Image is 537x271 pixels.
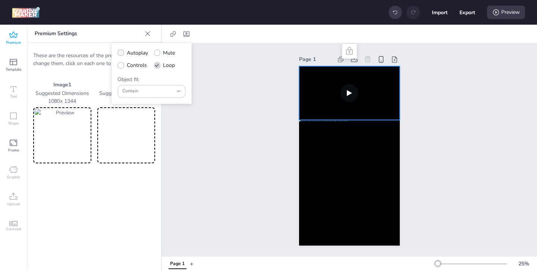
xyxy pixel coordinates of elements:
span: Mute [163,49,175,57]
p: 1080 x 576 [97,97,156,105]
p: Suggested Dimensions [33,89,91,97]
div: Page 1 [170,261,185,267]
span: Loop [163,61,175,69]
button: Contain [117,85,186,98]
div: Tabs [165,257,190,270]
span: Shape [8,120,19,126]
span: Text [10,93,17,99]
img: Preview [35,109,90,162]
span: Contain [122,88,173,95]
span: Frame [8,147,19,153]
p: Image 1 [33,81,91,89]
p: 1080 x 1344 [33,97,91,105]
span: Premium [6,40,21,46]
p: Video 1 [97,81,156,89]
span: Carousel [6,226,21,232]
button: + [190,257,194,270]
button: Export [459,4,475,20]
span: Autoplay [127,49,148,57]
span: Controls [127,61,147,69]
p: Premium Settings [35,25,142,43]
label: Object fit [117,76,139,83]
span: Graphic [7,174,20,180]
div: Preview [487,6,525,19]
button: Import [432,4,447,20]
span: Template [6,67,21,73]
p: These are the resources of the premium creative. To change them, click on each one to replace it. [33,52,155,67]
div: Page 1 [299,55,333,63]
img: logo Creative Maker [12,7,40,18]
span: Upload [7,201,20,207]
div: 25 % [515,260,533,268]
p: Suggested Dimensions [97,89,156,97]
